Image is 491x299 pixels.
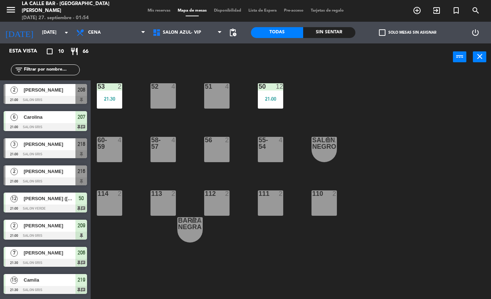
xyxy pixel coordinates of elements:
[11,168,18,175] span: 2
[172,83,176,90] div: 4
[78,275,85,284] span: 219
[11,114,18,121] span: 6
[276,83,283,90] div: 12
[11,195,18,202] span: 12
[22,14,117,22] div: [DATE] 27. septiembre - 01:54
[379,29,385,36] span: check_box_outline_blank
[172,190,176,197] div: 2
[24,140,75,148] span: [PERSON_NAME]
[78,140,85,148] span: 218
[24,222,75,229] span: [PERSON_NAME]
[210,9,245,13] span: Disponibilidad
[45,47,54,56] i: crop_square
[163,30,201,35] span: SALON AZUL- VIP
[97,96,122,101] div: 21:30
[259,190,259,197] div: 111
[88,30,101,35] span: Cena
[78,167,85,176] span: 216
[118,190,122,197] div: 2
[78,221,85,230] span: 209
[118,83,122,90] div: 2
[303,27,355,38] div: Sin sentar
[172,137,176,143] div: 4
[174,9,210,13] span: Mapa de mesas
[11,277,18,284] span: 15
[198,217,203,224] div: 1
[251,27,303,38] div: Todas
[225,83,230,90] div: 4
[432,6,441,15] i: exit_to_app
[259,137,259,150] div: 55-54
[228,28,237,37] span: pending_actions
[144,9,174,13] span: Mis reservas
[225,190,230,197] div: 2
[78,248,85,257] span: 206
[279,190,283,197] div: 2
[4,47,52,56] div: Esta vista
[70,47,79,56] i: restaurant
[15,66,23,74] i: filter_list
[413,6,421,15] i: add_circle_outline
[58,47,64,56] span: 10
[307,9,347,13] span: Tarjetas de regalo
[325,137,331,143] i: lock
[151,83,152,90] div: 52
[83,47,88,56] span: 66
[24,113,75,121] span: Carolina
[11,141,18,148] span: 3
[11,222,18,229] span: 2
[24,276,75,284] span: Camila
[22,0,117,14] div: La Calle Bar - [GEOGRAPHIC_DATA][PERSON_NAME]
[333,137,337,143] div: 1
[24,249,75,257] span: [PERSON_NAME]
[78,85,85,94] span: 208
[333,190,337,197] div: 2
[225,137,230,143] div: 2
[452,6,461,15] i: turned_in_not
[280,9,307,13] span: Pre-acceso
[151,137,152,150] div: 58-57
[471,6,480,15] i: search
[79,194,84,203] span: 50
[118,137,122,143] div: 4
[475,52,484,61] i: close
[245,9,280,13] span: Lista de Espera
[279,137,283,143] div: 4
[11,87,18,94] span: 2
[453,51,466,62] button: power_input
[151,190,152,197] div: 113
[23,66,79,74] input: Filtrar por nombre...
[62,28,71,37] i: arrow_drop_down
[5,4,16,15] i: menu
[379,29,436,36] label: Solo mesas sin asignar
[24,168,75,175] span: [PERSON_NAME]
[258,96,283,101] div: 21:00
[455,52,464,61] i: power_input
[24,195,75,202] span: [PERSON_NAME] ([PERSON_NAME])
[473,51,486,62] button: close
[191,217,197,223] i: lock
[471,28,480,37] i: power_settings_new
[24,86,75,94] span: [PERSON_NAME]
[78,113,85,121] span: 207
[11,249,18,257] span: 7
[5,4,16,18] button: menu
[259,83,259,90] div: 50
